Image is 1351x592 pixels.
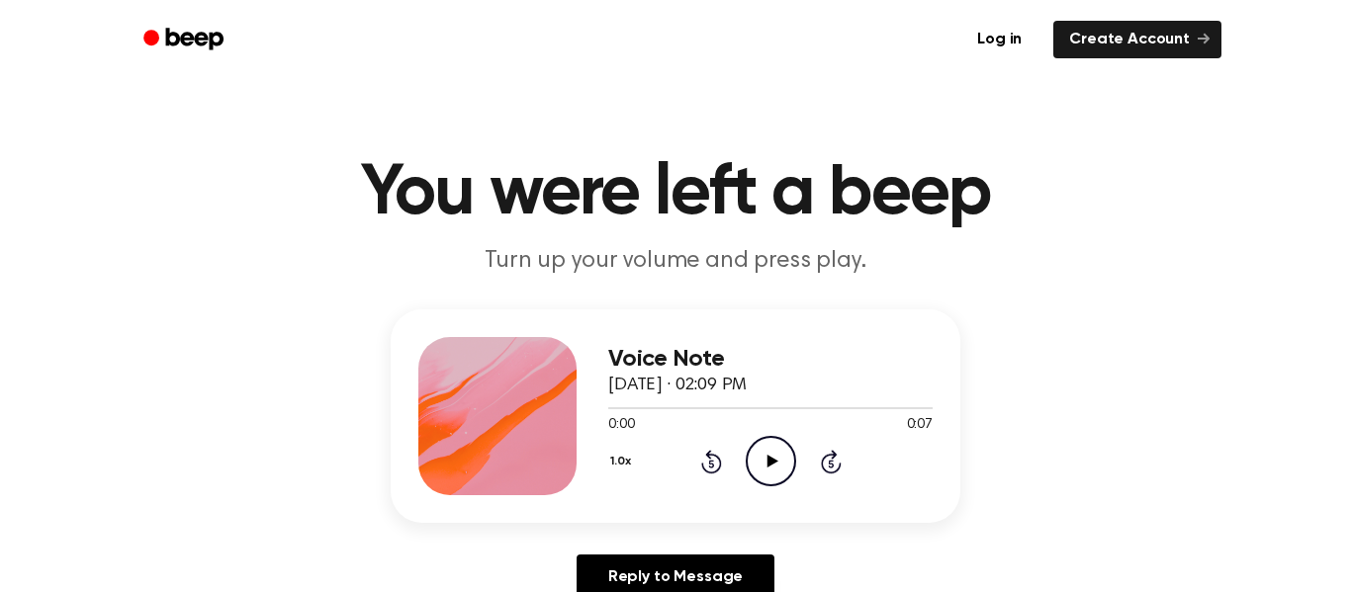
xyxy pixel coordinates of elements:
span: [DATE] · 02:09 PM [608,377,747,394]
a: Beep [130,21,241,59]
span: 0:07 [907,415,933,436]
button: 1.0x [608,445,638,478]
h1: You were left a beep [169,158,1182,229]
p: Turn up your volume and press play. [296,245,1055,278]
span: 0:00 [608,415,634,436]
h3: Voice Note [608,346,933,373]
a: Log in [957,17,1041,62]
a: Create Account [1053,21,1221,58]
